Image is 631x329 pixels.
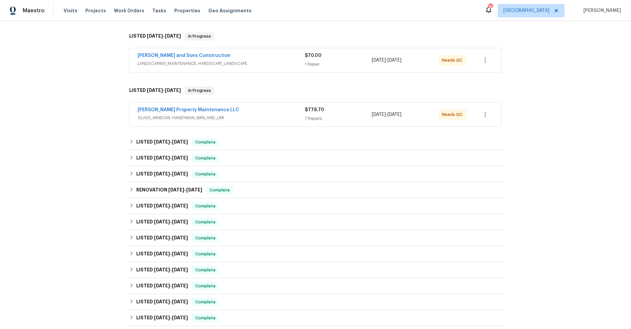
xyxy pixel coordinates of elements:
span: Complete [193,171,218,177]
span: [DATE] [387,58,401,63]
h6: LISTED [129,87,181,95]
span: $70.00 [305,53,321,58]
span: - [154,171,188,176]
h6: RENOVATION [136,186,202,194]
span: [DATE] [172,140,188,144]
span: [DATE] [154,140,170,144]
h6: LISTED [136,282,188,290]
span: [DATE] [372,112,386,117]
div: LISTED [DATE]-[DATE]Complete [127,230,504,246]
span: Complete [193,139,218,146]
span: - [154,283,188,288]
span: [DATE] [172,219,188,224]
span: [DATE] [186,187,202,192]
span: - [154,315,188,320]
div: 7 Repairs [305,115,372,122]
span: - [154,235,188,240]
div: LISTED [DATE]-[DATE]In Progress [127,26,504,47]
span: [DATE] [165,34,181,38]
span: [DATE] [165,88,181,93]
div: LISTED [DATE]-[DATE]In Progress [127,80,504,101]
span: - [147,88,181,93]
span: GLASS_WINDOW, HANDYMAN, BRN_AND_LRR [138,115,305,121]
span: Complete [193,283,218,289]
span: - [154,203,188,208]
h6: LISTED [136,170,188,178]
span: [DATE] [172,203,188,208]
span: [DATE] [387,112,401,117]
span: Complete [207,187,233,193]
h6: LISTED [136,250,188,258]
div: LISTED [DATE]-[DATE]Complete [127,150,504,166]
div: LISTED [DATE]-[DATE]Complete [127,262,504,278]
span: Geo Assignments [208,7,252,14]
span: Complete [193,267,218,273]
h6: LISTED [136,154,188,162]
div: RENOVATION [DATE]-[DATE]Complete [127,182,504,198]
span: [DATE] [172,235,188,240]
div: LISTED [DATE]-[DATE]Complete [127,310,504,326]
span: Complete [193,219,218,225]
span: In Progress [186,87,214,94]
span: - [372,111,401,118]
span: [DATE] [168,187,184,192]
span: [DATE] [154,251,170,256]
span: - [154,156,188,160]
span: Complete [193,251,218,257]
span: Needs QC [442,111,465,118]
div: LISTED [DATE]-[DATE]Complete [127,134,504,150]
a: [PERSON_NAME] and Sons Construction [138,53,231,58]
span: [DATE] [154,267,170,272]
span: [DATE] [147,88,163,93]
span: Complete [193,299,218,305]
span: [DATE] [172,267,188,272]
span: Projects [85,7,106,14]
span: [DATE] [154,171,170,176]
div: 1 Repair [305,61,372,68]
span: - [154,140,188,144]
span: In Progress [186,33,214,40]
span: [DATE] [154,235,170,240]
span: [DATE] [172,156,188,160]
span: - [147,34,181,38]
div: LISTED [DATE]-[DATE]Complete [127,214,504,230]
span: [DATE] [154,315,170,320]
h6: LISTED [136,298,188,306]
a: [PERSON_NAME] Property Maintenance LLC [138,108,239,112]
span: - [154,267,188,272]
span: [DATE] [172,283,188,288]
span: - [154,251,188,256]
h6: LISTED [136,314,188,322]
span: [DATE] [154,156,170,160]
span: Properties [174,7,200,14]
span: [PERSON_NAME] [581,7,621,14]
span: Visits [64,7,77,14]
h6: LISTED [136,202,188,210]
span: Complete [193,155,218,162]
span: [DATE] [172,299,188,304]
span: Complete [193,235,218,241]
span: LANDSCAPING_MAINTENANCE, HARDSCAPE_LANDSCAPE [138,60,305,67]
span: Tasks [152,8,166,13]
span: Work Orders [114,7,144,14]
span: [DATE] [172,251,188,256]
span: Complete [193,315,218,321]
span: Maestro [23,7,45,14]
div: 15 [488,4,493,11]
span: Needs QC [442,57,465,64]
span: [DATE] [172,171,188,176]
span: [DATE] [147,34,163,38]
span: - [154,299,188,304]
span: - [168,187,202,192]
span: [DATE] [154,283,170,288]
span: [DATE] [172,315,188,320]
div: LISTED [DATE]-[DATE]Complete [127,294,504,310]
h6: LISTED [136,218,188,226]
span: [DATE] [154,299,170,304]
span: [GEOGRAPHIC_DATA] [503,7,549,14]
span: - [372,57,401,64]
span: - [154,219,188,224]
span: [DATE] [154,219,170,224]
h6: LISTED [136,234,188,242]
div: LISTED [DATE]-[DATE]Complete [127,166,504,182]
